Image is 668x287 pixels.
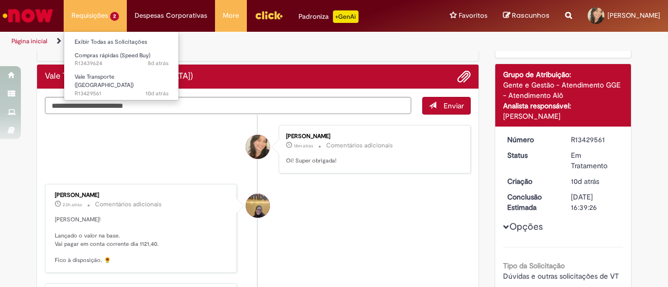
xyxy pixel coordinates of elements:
[571,192,619,213] div: [DATE] 16:39:26
[503,101,624,111] div: Analista responsável:
[607,11,660,20] span: [PERSON_NAME]
[223,10,239,21] span: More
[286,133,460,140] div: [PERSON_NAME]
[246,194,270,218] div: Amanda De Campos Gomes Do Nascimento
[45,72,193,81] h2: Vale Transporte (VT) Histórico de tíquete
[8,32,437,51] ul: Trilhas de página
[255,7,283,23] img: click_logo_yellow_360x200.png
[55,192,229,198] div: [PERSON_NAME]
[246,135,270,159] div: Marcela Andrade Gubolin
[75,90,169,98] span: R13429561
[75,73,134,89] span: Vale Transporte ([GEOGRAPHIC_DATA])
[294,143,313,149] time: 29/08/2025 13:45:56
[64,50,179,69] a: Aberto R13439624 : Compras rápidas (Speed Buy)
[571,177,599,186] span: 10d atrás
[55,216,229,265] p: [PERSON_NAME]! Lançado o valor na base. Vai pagar em conta corrente dia 1121,40. Fico à disposiçã...
[503,111,624,121] div: [PERSON_NAME]
[299,10,359,23] div: Padroniza
[95,200,162,209] small: Comentários adicionais
[63,202,82,208] span: 23h atrás
[499,150,564,160] dt: Status
[503,11,550,21] a: Rascunhos
[45,97,411,114] textarea: Digite sua mensagem aqui...
[571,134,619,145] div: R13429561
[64,31,179,101] ul: Requisições
[148,59,169,67] span: 8d atrás
[503,261,565,270] b: Tipo da Solicitação
[110,12,119,21] span: 2
[1,5,55,26] img: ServiceNow
[457,70,471,83] button: Adicionar anexos
[11,37,47,45] a: Página inicial
[499,176,564,186] dt: Criação
[422,97,471,115] button: Enviar
[512,10,550,20] span: Rascunhos
[64,36,179,48] a: Exibir Todas as Solicitações
[503,271,619,281] span: Dúvidas e outras solicitações de VT
[148,59,169,67] time: 22/08/2025 12:00:34
[294,143,313,149] span: 18m atrás
[571,177,599,186] time: 19/08/2025 16:13:50
[286,157,460,165] p: Oi! Super obrigada!
[75,52,150,59] span: Compras rápidas (Speed Buy)
[75,59,169,68] span: R13439624
[146,90,169,97] time: 19/08/2025 16:13:51
[459,10,487,21] span: Favoritos
[64,71,179,94] a: Aberto R13429561 : Vale Transporte (VT)
[146,90,169,97] span: 10d atrás
[63,202,82,208] time: 28/08/2025 14:47:21
[444,101,464,110] span: Enviar
[333,10,359,23] p: +GenAi
[571,176,619,186] div: 19/08/2025 16:13:50
[71,10,108,21] span: Requisições
[571,150,619,171] div: Em Tratamento
[326,141,393,150] small: Comentários adicionais
[135,10,207,21] span: Despesas Corporativas
[503,69,624,80] div: Grupo de Atribuição:
[503,80,624,101] div: Gente e Gestão - Atendimento GGE - Atendimento Alô
[499,134,564,145] dt: Número
[499,192,564,213] dt: Conclusão Estimada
